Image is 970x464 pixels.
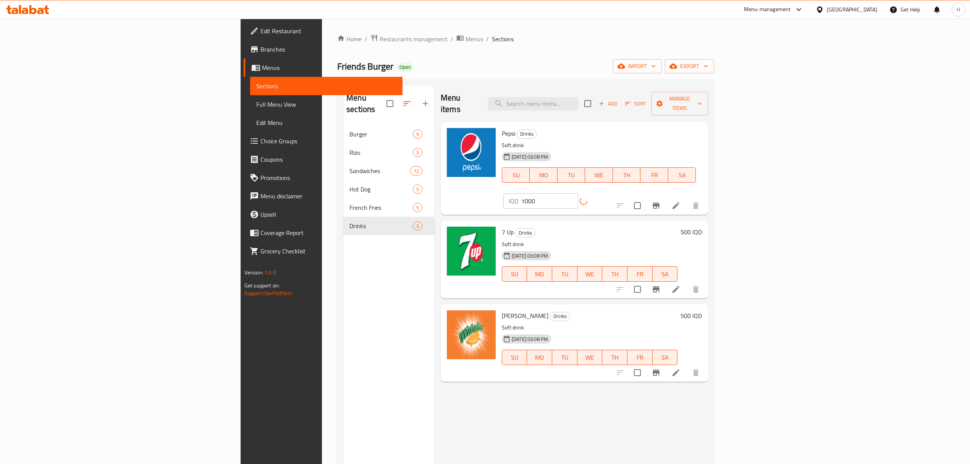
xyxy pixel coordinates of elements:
span: Edit Menu [256,118,396,127]
span: Sandwiches [349,166,410,175]
button: SA [653,266,678,282]
a: Edit menu item [671,368,681,377]
span: FR [643,170,665,181]
span: Sections [256,81,396,91]
span: FR [630,269,650,280]
button: MO [530,167,558,183]
span: Drinks [517,130,537,138]
a: Coupons [244,150,403,169]
span: SU [505,352,524,363]
span: Select section [580,96,596,112]
span: 12 [411,167,422,175]
div: items [413,203,422,212]
span: Select to update [629,281,645,297]
h6: 500 IQD [681,310,702,321]
span: WE [588,170,610,181]
li: / [451,34,453,44]
a: Branches [244,40,403,58]
a: Promotions [244,169,403,187]
span: TU [561,170,582,181]
div: Sandwiches12 [343,162,435,180]
button: FR [627,350,653,365]
a: Restaurants management [370,34,448,44]
div: Burger9 [343,125,435,143]
button: Branch-specific-item [647,196,665,215]
div: Hot Dog5 [343,180,435,198]
li: / [486,34,489,44]
span: SU [505,269,524,280]
span: Open [396,64,414,70]
span: WE [580,352,600,363]
div: Drinks [515,228,535,237]
button: Add section [416,94,435,113]
a: Menu disclaimer [244,187,403,205]
span: Select to update [629,365,645,381]
span: MO [530,269,549,280]
div: Burger [349,130,413,139]
p: Soft drink [502,323,677,333]
div: Drinks3 [343,217,435,235]
img: 7 Up [447,227,496,276]
button: Manage items [651,92,708,115]
span: 5 [413,204,422,211]
a: Sections [250,77,403,95]
button: TU [552,266,577,282]
span: Restaurants management [380,34,448,44]
h2: Menu items [441,92,479,115]
span: Edit Restaurant [260,26,396,36]
p: Soft drink [502,141,696,150]
button: SU [502,350,527,365]
div: Drinks [517,130,537,139]
span: [PERSON_NAME] [502,310,548,321]
span: 3 [413,222,422,230]
button: TH [613,167,641,183]
button: FR [627,266,653,282]
span: Upsell [260,210,396,219]
span: Sections [492,34,514,44]
button: export [665,59,714,73]
span: TU [555,269,574,280]
span: MO [530,352,549,363]
span: SA [656,352,675,363]
span: 5 [413,186,422,193]
span: import [619,62,656,71]
span: TH [605,352,624,363]
input: search [488,97,578,110]
span: 1.0.0 [264,268,276,277]
span: Coverage Report [260,228,396,237]
nav: Menu sections [343,122,435,238]
div: Open [396,63,414,72]
span: SU [505,170,527,181]
button: Sort [623,98,648,110]
span: FR [630,352,650,363]
span: Drinks [349,221,413,230]
a: Menus [244,58,403,77]
span: H [957,5,960,14]
a: Menus [456,34,483,44]
p: IQD [509,196,518,206]
a: Upsell [244,205,403,224]
a: Edit Restaurant [244,22,403,40]
a: Coverage Report [244,224,403,242]
span: SA [671,170,693,181]
img: Pepsi [447,128,496,177]
span: Select all sections [382,96,398,112]
button: TH [602,350,627,365]
div: Rizo [349,148,413,157]
button: Branch-specific-item [647,363,665,382]
button: TU [552,350,577,365]
button: WE [577,350,603,365]
img: Mirinda Orange [447,310,496,359]
span: Coupons [260,155,396,164]
span: MO [533,170,555,181]
span: export [671,62,708,71]
span: [DATE] 03:08 PM [509,336,551,343]
div: [GEOGRAPHIC_DATA] [827,5,877,14]
a: Edit menu item [671,201,681,210]
button: TU [558,167,585,183]
a: Edit Menu [250,114,403,132]
span: Hot Dog [349,185,413,194]
div: items [410,166,422,175]
button: delete [687,196,705,215]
